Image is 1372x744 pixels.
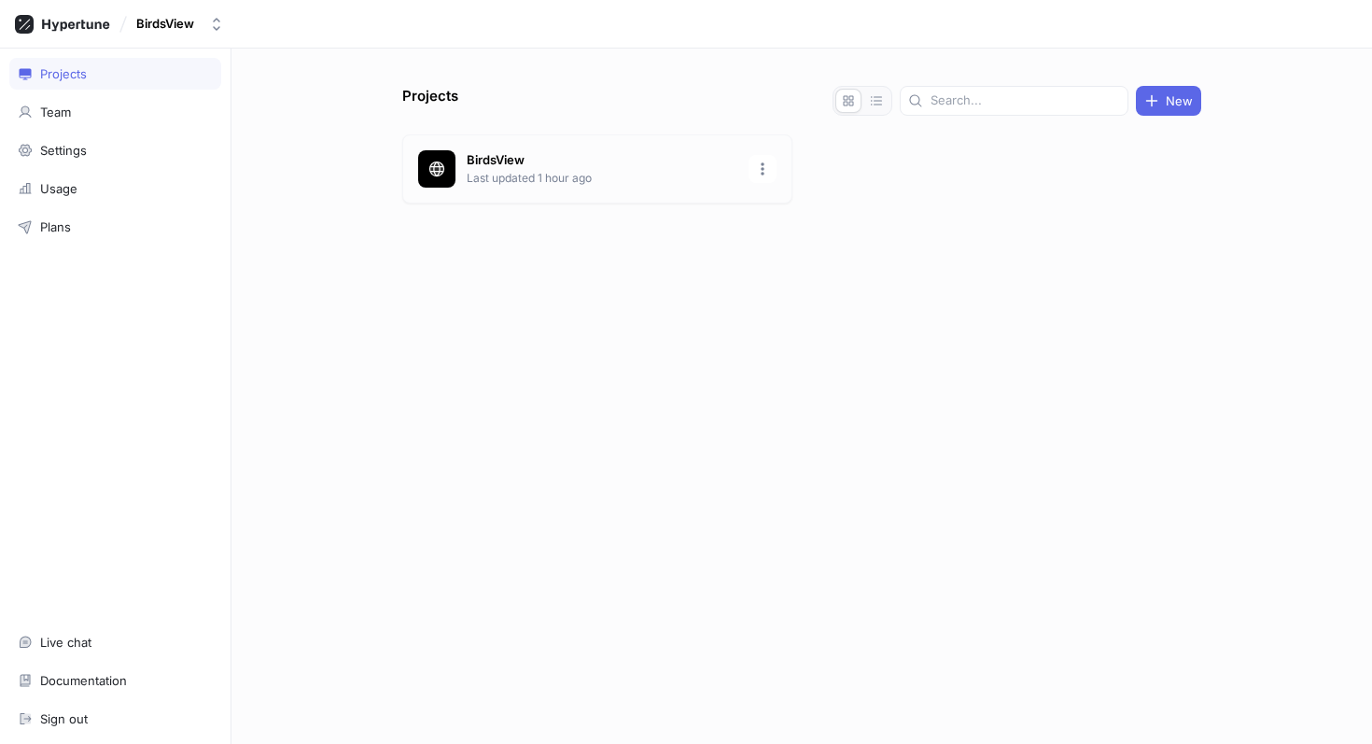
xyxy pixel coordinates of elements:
[402,86,458,116] p: Projects
[40,181,77,196] div: Usage
[40,143,87,158] div: Settings
[136,16,194,32] div: BirdsView
[40,66,87,81] div: Projects
[9,134,221,166] a: Settings
[9,96,221,128] a: Team
[40,105,71,119] div: Team
[9,665,221,696] a: Documentation
[931,91,1120,110] input: Search...
[129,8,231,39] button: BirdsView
[9,211,221,243] a: Plans
[9,58,221,90] a: Projects
[467,170,737,187] p: Last updated 1 hour ago
[40,711,88,726] div: Sign out
[9,173,221,204] a: Usage
[1166,95,1193,106] span: New
[1136,86,1201,116] button: New
[40,219,71,234] div: Plans
[40,635,91,650] div: Live chat
[467,151,737,170] p: BirdsView
[40,673,127,688] div: Documentation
